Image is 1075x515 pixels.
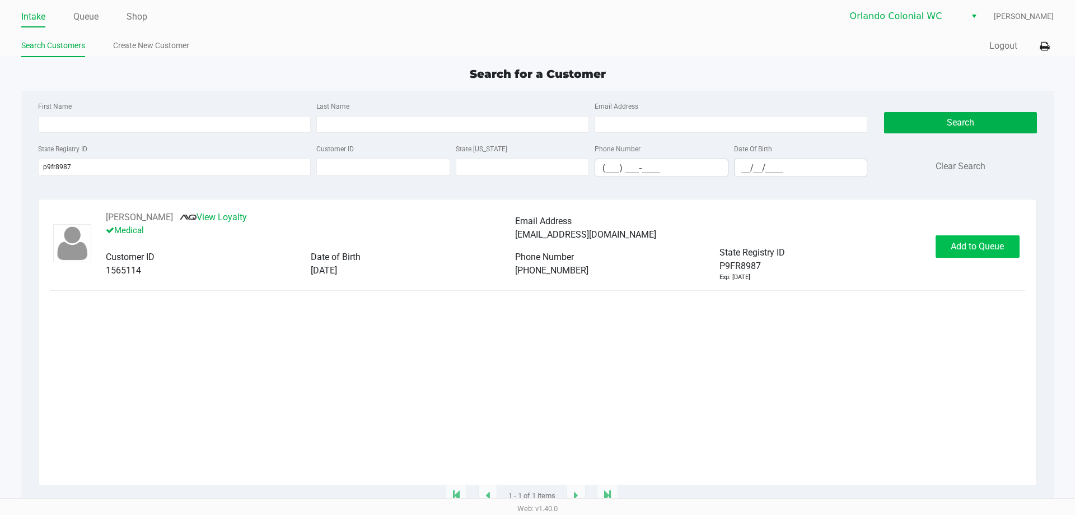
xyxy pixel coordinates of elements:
span: Web: v1.40.0 [517,504,558,513]
span: Customer ID [106,252,155,262]
a: Intake [21,9,45,25]
span: 1 - 1 of 1 items [508,490,555,502]
label: State Registry ID [38,144,87,154]
a: Queue [73,9,99,25]
input: Format: (999) 999-9999 [595,159,728,177]
label: Date Of Birth [734,144,772,154]
button: Add to Queue [936,235,1020,258]
label: First Name [38,101,72,112]
label: Customer ID [316,144,354,154]
span: State Registry ID [719,247,785,258]
label: Last Name [316,101,349,112]
span: 1565114 [106,265,141,276]
app-submit-button: Move to first page [446,485,467,507]
kendo-maskedtextbox: Format: (999) 999-9999 [595,159,728,177]
span: Phone Number [515,252,574,262]
button: Logout [989,39,1017,53]
button: Select [966,6,982,26]
button: Clear Search [936,160,985,173]
label: Email Address [595,101,638,112]
div: Exp: [DATE] [719,273,750,282]
p: Medical [106,224,515,237]
span: Search for a Customer [470,67,606,81]
a: Create New Customer [113,39,189,53]
button: See customer info [106,211,173,224]
span: Email Address [515,216,572,226]
span: [DATE] [311,265,337,276]
a: Shop [127,9,147,25]
span: P9FR8987 [719,259,761,273]
label: State [US_STATE] [456,144,507,154]
button: Search [884,112,1036,133]
a: Search Customers [21,39,85,53]
label: Phone Number [595,144,641,154]
span: Orlando Colonial WC [850,10,959,23]
app-submit-button: Move to last page [597,485,618,507]
input: Format: MM/DD/YYYY [735,159,867,177]
span: [PHONE_NUMBER] [515,265,588,276]
span: Add to Queue [951,241,1004,252]
app-submit-button: Next [567,485,586,507]
span: [EMAIL_ADDRESS][DOMAIN_NAME] [515,229,656,240]
app-submit-button: Previous [478,485,497,507]
a: View Loyalty [180,212,247,222]
kendo-maskedtextbox: Format: MM/DD/YYYY [734,159,868,177]
span: [PERSON_NAME] [994,11,1054,22]
span: Date of Birth [311,252,361,262]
